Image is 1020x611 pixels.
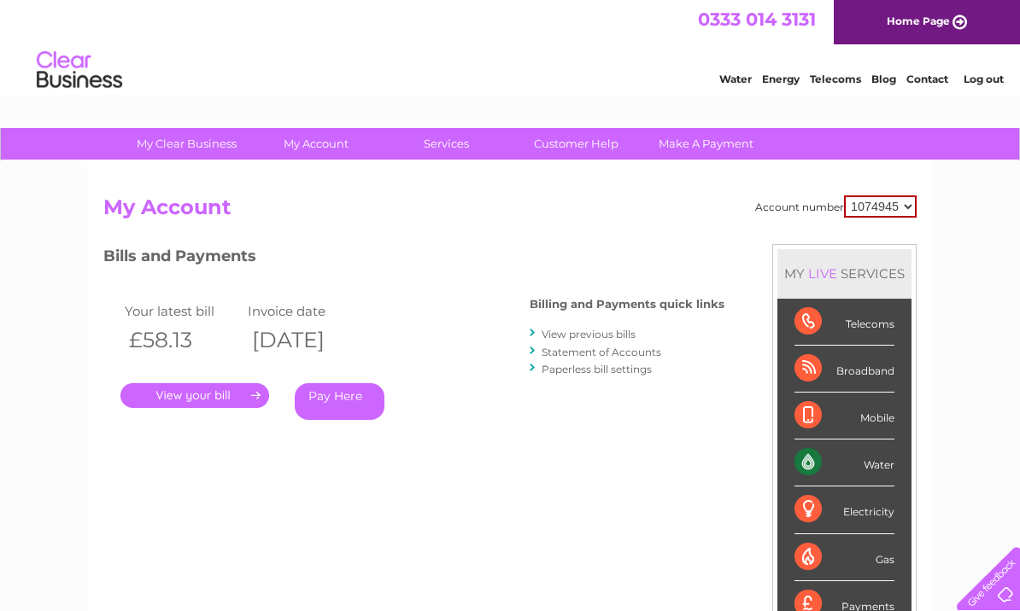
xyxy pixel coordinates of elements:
div: Water [794,439,894,486]
a: Log out [964,73,1004,85]
h4: Billing and Payments quick links [530,298,724,311]
a: Paperless bill settings [542,363,652,375]
a: Statement of Accounts [542,346,661,358]
th: £58.13 [120,323,243,358]
a: Energy [762,73,800,85]
div: Account number [755,195,917,218]
a: My Clear Business [116,128,257,160]
a: Blog [871,73,896,85]
div: Clear Business is a trading name of Verastar Limited (registered in [GEOGRAPHIC_DATA] No. 3667643... [108,9,915,83]
h3: Bills and Payments [103,244,724,274]
div: MY SERVICES [777,249,912,298]
div: Broadband [794,346,894,393]
td: Your latest bill [120,300,243,323]
img: logo.png [36,44,123,96]
a: My Account [246,128,387,160]
div: Electricity [794,486,894,533]
a: 0333 014 3131 [698,9,816,30]
a: Services [376,128,517,160]
a: Pay Here [295,383,384,420]
a: Make A Payment [636,128,777,160]
td: Invoice date [243,300,366,323]
h2: My Account [103,195,917,228]
div: Telecoms [794,299,894,346]
a: Contact [906,73,948,85]
div: Gas [794,534,894,581]
a: Water [719,73,752,85]
th: [DATE] [243,323,366,358]
a: View previous bills [542,328,636,340]
a: . [120,383,269,408]
div: LIVE [805,265,841,282]
div: Mobile [794,393,894,439]
a: Customer Help [506,128,647,160]
a: Telecoms [810,73,861,85]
